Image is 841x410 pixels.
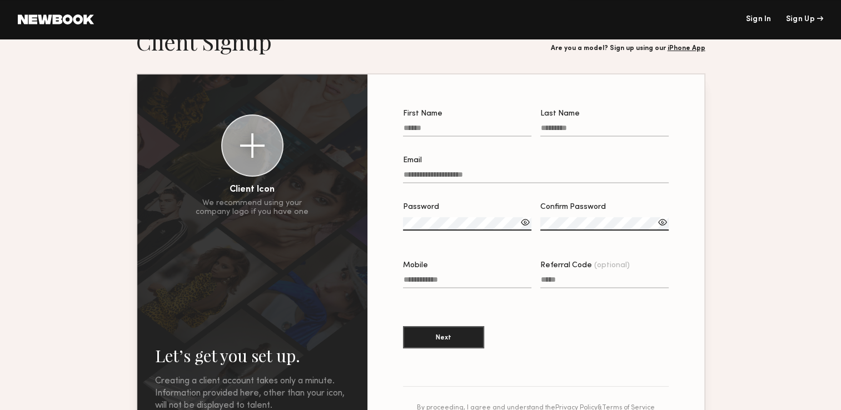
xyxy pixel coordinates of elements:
input: First Name [403,124,531,137]
a: Sign In [745,16,771,23]
button: Next [403,326,484,348]
div: Last Name [540,110,669,118]
span: (optional) [594,262,630,269]
h1: Client Signup [136,28,272,56]
div: Are you a model? Sign up using our [551,45,705,52]
h2: Let’s get you set up. [155,344,350,367]
div: Email [403,157,669,164]
input: Mobile [403,276,531,288]
input: Email [403,171,669,183]
input: Password [403,217,531,231]
div: Confirm Password [540,203,669,211]
input: Confirm Password [540,217,669,231]
div: Referral Code [540,262,669,269]
a: iPhone App [668,45,705,52]
input: Referral Code(optional) [540,276,669,288]
div: Sign Up [786,16,823,23]
div: Client Icon [230,186,275,194]
input: Last Name [540,124,669,137]
div: Password [403,203,531,211]
div: Mobile [403,262,531,269]
div: First Name [403,110,531,118]
div: We recommend using your company logo if you have one [196,199,308,217]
